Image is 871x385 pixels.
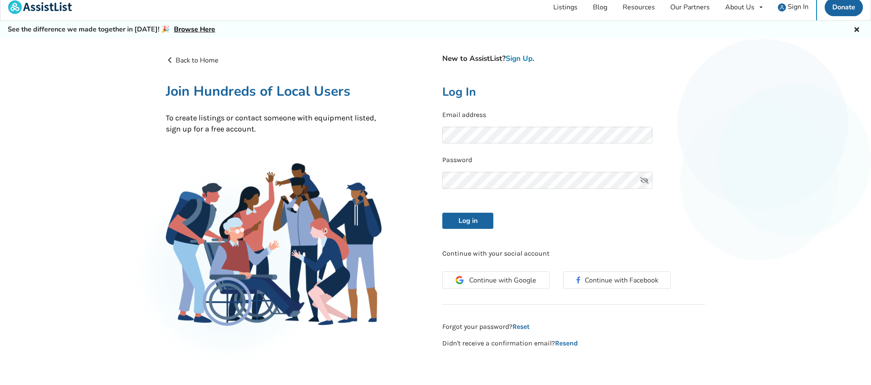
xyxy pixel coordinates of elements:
[788,2,808,11] span: Sign In
[8,25,215,34] h5: See the difference we made together in [DATE]! 🎉
[442,54,705,63] h4: New to AssistList? .
[442,322,705,332] p: Forgot your password?
[506,54,532,63] a: Sign Up
[166,56,219,65] a: Back to Home
[166,163,381,326] img: Family Gathering
[442,85,705,100] h2: Log In
[512,322,529,331] a: Reset
[442,271,549,289] button: Continue with Google
[442,339,705,348] p: Didn't receive a confirmation email?
[563,271,670,289] button: Continue with Facebook
[778,3,786,11] img: user icon
[442,155,705,165] p: Password
[555,339,578,347] a: Resend
[469,277,536,284] span: Continue with Google
[442,110,705,120] p: Email address
[442,249,705,259] p: Continue with your social account
[174,25,215,34] a: Browse Here
[166,83,381,100] h1: Join Hundreds of Local Users
[166,113,381,134] p: To create listings or contact someone with equipment listed, sign up for a free account.
[8,0,72,14] img: assistlist-logo
[725,4,754,11] div: About Us
[442,213,493,229] button: Log in
[455,276,464,284] img: Google Icon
